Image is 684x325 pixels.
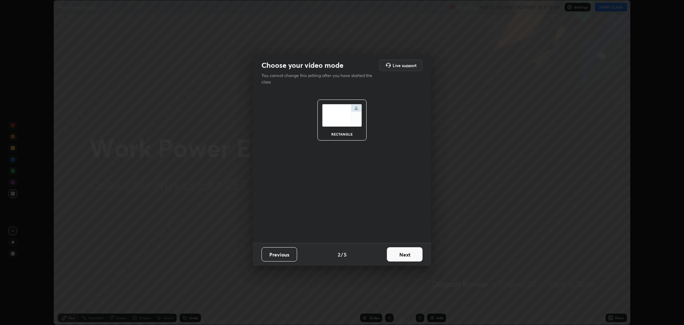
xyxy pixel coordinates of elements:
p: You cannot change this setting after you have started the class [261,72,377,85]
button: Previous [261,247,297,261]
h4: 2 [338,251,340,258]
img: normalScreenIcon.ae25ed63.svg [322,104,362,127]
div: rectangle [328,132,356,136]
h4: / [341,251,343,258]
h4: 5 [344,251,347,258]
h5: Live support [393,63,416,67]
h2: Choose your video mode [261,61,343,70]
button: Next [387,247,423,261]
